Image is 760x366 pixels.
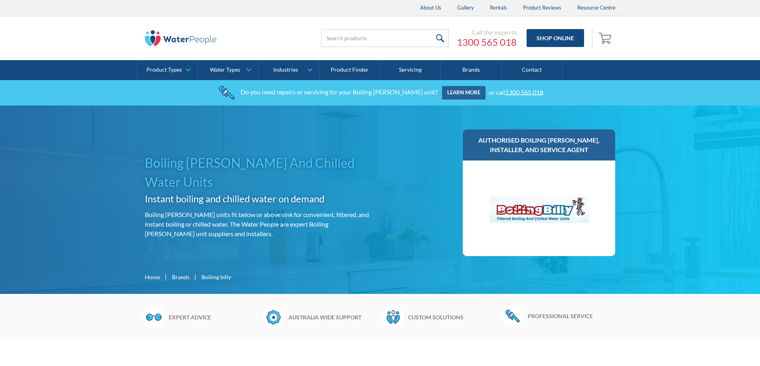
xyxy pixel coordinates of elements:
h1: Boiling [PERSON_NAME] And Chilled Water Units [145,153,377,192]
div: Call the experts [457,28,517,36]
h6: Australia wide support [288,313,378,321]
div: Boiling billy [201,273,231,281]
a: Water Types [198,60,258,80]
a: Product Types [137,60,197,80]
img: Badge [263,306,284,328]
h6: Expert advice [169,313,259,321]
a: Open empty cart [596,29,616,48]
a: Industries [259,60,319,80]
h3: Authorised Boiling [PERSON_NAME], installer, and service agent [471,135,608,155]
a: Brands [441,60,501,80]
div: or call [489,88,543,96]
img: Glasses [143,306,165,328]
div: | [193,272,197,282]
img: Wrench [502,306,524,326]
div: Product Types [146,67,182,73]
input: Search products [321,29,449,47]
img: shopping cart [598,31,614,44]
a: Home [145,273,160,281]
img: Waterpeople Symbol [382,306,404,328]
a: Product Finder [320,60,380,80]
a: Learn more [442,86,486,100]
h2: Instant boiling and chilled water on demand [145,192,377,206]
img: The Water People [145,30,217,46]
div: | [164,272,168,282]
div: Water Types [210,67,240,73]
a: Brands [172,273,190,281]
a: Shop Online [527,29,584,47]
a: 1300 565 018 [457,36,517,48]
div: Industries [273,67,298,73]
img: Boiling billy [479,168,599,248]
a: 1300 565 018 [505,88,543,96]
h6: Custom solutions [408,313,498,321]
a: Servicing [380,60,441,80]
p: Boiling [PERSON_NAME] units fit below or above sink for convenient, filtered, and instant boiling... [145,210,377,239]
div: Do you need repairs or servicing for your Boiling [PERSON_NAME] unit? [241,88,438,96]
a: Contact [502,60,563,80]
h6: Professional service [528,312,618,320]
